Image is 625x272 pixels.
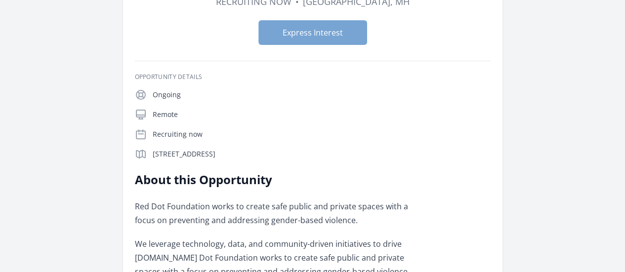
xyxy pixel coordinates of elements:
[135,199,424,227] p: Red Dot Foundation works to create safe public and private spaces with a focus on preventing and ...
[135,73,491,81] h3: Opportunity Details
[153,110,491,119] p: Remote
[135,172,424,188] h2: About this Opportunity
[153,149,491,159] p: [STREET_ADDRESS]
[153,90,491,100] p: Ongoing
[258,20,367,45] button: Express Interest
[153,129,491,139] p: Recruiting now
